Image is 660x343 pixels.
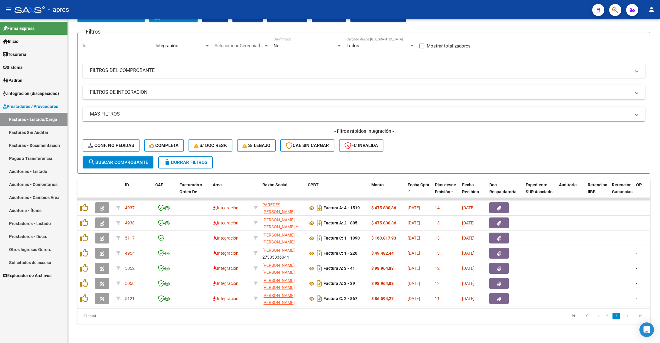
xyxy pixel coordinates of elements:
[83,139,140,152] button: Conf. no pedidas
[316,279,323,288] i: Descargar documento
[88,160,148,165] span: Buscar Comprobante
[262,278,295,290] span: [PERSON_NAME] [PERSON_NAME]
[213,281,238,286] span: Integración
[462,236,474,240] span: [DATE]
[371,281,394,286] strong: $ 98.964,88
[3,272,51,279] span: Explorador de Archivos
[408,281,420,286] span: [DATE]
[526,182,553,194] span: Expediente SUR Asociado
[90,67,631,74] mat-panel-title: FILTROS DEL COMPROBANTE
[588,182,607,194] span: Retencion IIBB
[408,236,420,240] span: [DATE]
[125,296,135,301] span: 5121
[83,28,103,36] h3: Filtros
[323,206,360,211] strong: Factura A: 4 - 1519
[125,205,135,210] span: 4937
[213,251,238,256] span: Integración
[262,182,287,187] span: Razón Social
[427,42,471,50] span: Mostrar totalizadores
[648,6,655,13] mat-icon: person
[83,156,153,168] button: Buscar Comprobante
[213,182,222,187] span: Area
[194,143,227,148] span: S/ Doc Resp.
[262,248,295,253] span: [PERSON_NAME]
[636,281,637,286] span: -
[262,277,303,290] div: 27173039676
[262,247,303,260] div: 27333336044
[316,248,323,258] i: Descargar documento
[144,139,184,152] button: Completa
[462,220,474,225] span: [DATE]
[210,178,251,205] datatable-header-cell: Area
[317,14,341,20] span: Gecros
[316,203,323,213] i: Descargar documento
[408,182,429,187] span: Fecha Cpbt
[371,182,384,187] span: Monto
[213,205,238,210] span: Integración
[262,202,295,214] span: PAREDES [PERSON_NAME]
[408,266,420,271] span: [DATE]
[262,233,295,244] span: [PERSON_NAME] [PERSON_NAME]
[3,51,26,58] span: Tesorería
[462,182,479,194] span: Fecha Recibido
[435,182,456,194] span: Días desde Emisión
[153,178,177,205] datatable-header-cell: CAE
[149,143,179,148] span: Completa
[346,43,359,48] span: Todos
[316,233,323,243] i: Descargar documento
[636,220,637,225] span: -
[462,281,474,286] span: [DATE]
[77,309,191,324] div: 27 total
[274,43,280,48] span: No
[435,220,440,225] span: 13
[489,182,517,194] span: Doc Respaldatoria
[90,111,631,117] mat-panel-title: MAS FILTROS
[125,251,135,256] span: 4954
[462,251,474,256] span: [DATE]
[125,281,135,286] span: 5050
[568,313,579,319] a: go to first page
[593,311,603,321] li: page 1
[405,178,432,205] datatable-header-cell: Fecha Cpbt
[371,296,394,301] strong: $ 86.594,27
[213,266,238,271] span: Integración
[636,182,642,187] span: OP
[435,251,440,256] span: 13
[3,38,18,45] span: Inicio
[164,160,207,165] span: Borrar Filtros
[603,311,612,321] li: page 2
[612,182,632,194] span: Retención Ganancias
[272,14,302,20] span: Estandar
[260,178,305,205] datatable-header-cell: Razón Social
[48,3,69,16] span: - apres
[88,143,134,148] span: Conf. no pedidas
[323,281,355,286] strong: Factura A: 3 - 39
[462,205,474,210] span: [DATE]
[323,296,357,301] strong: Factura C: 2 - 867
[90,89,631,96] mat-panel-title: FILTROS DE INTEGRACION
[125,220,135,225] span: 4938
[636,251,637,256] span: -
[3,90,59,97] span: Integración (discapacidad)
[559,182,577,187] span: Auditoria
[207,14,223,20] span: CSV
[323,236,360,241] strong: Factura C: 1 - 1090
[462,296,474,301] span: [DATE]
[213,236,238,240] span: Integración
[634,178,658,205] datatable-header-cell: OP
[125,266,135,271] span: 5052
[179,182,202,194] span: Facturado x Orden De
[215,43,264,48] span: Seleccionar Gerenciador
[557,178,585,205] datatable-header-cell: Auditoria
[323,251,357,256] strong: Factura C: 1 - 220
[371,220,396,225] strong: $ 475.830,36
[371,266,394,271] strong: $ 98.964,88
[487,178,523,205] datatable-header-cell: Doc Respaldatoria
[262,217,303,229] div: 30714772453
[286,143,329,148] span: CAE SIN CARGAR
[408,296,420,301] span: [DATE]
[280,139,334,152] button: CAE SIN CARGAR
[636,205,637,210] span: -
[3,25,34,32] span: Firma Express
[3,77,22,84] span: Padrón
